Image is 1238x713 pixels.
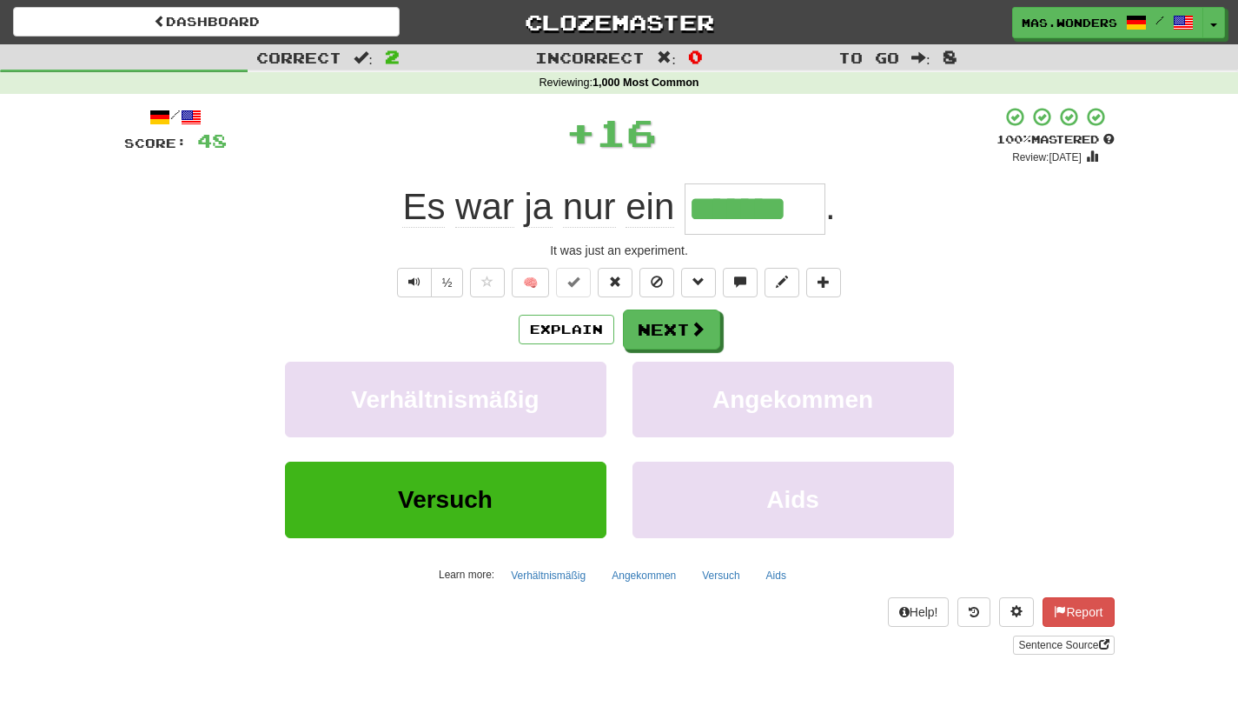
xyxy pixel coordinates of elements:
span: / [1155,14,1164,26]
span: 0 [688,46,703,67]
button: Play sentence audio (ctl+space) [397,268,432,297]
span: Correct [256,49,341,66]
span: + [566,106,596,158]
button: Round history (alt+y) [957,597,990,627]
span: : [354,50,373,65]
button: Add to collection (alt+a) [806,268,841,297]
button: Aids [632,462,954,537]
button: Ignore sentence (alt+i) [639,268,674,297]
span: Incorrect [535,49,645,66]
button: Explain [519,315,614,344]
button: Favorite sentence (alt+f) [470,268,505,297]
span: Angekommen [712,386,873,413]
button: Set this sentence to 100% Mastered (alt+m) [556,268,591,297]
small: Review: [DATE] [1012,151,1082,163]
span: Aids [766,486,819,513]
span: Score: [124,136,187,150]
span: To go [838,49,899,66]
span: ein [626,186,674,228]
div: / [124,106,227,128]
div: Text-to-speech controls [394,268,464,297]
span: Verhältnismäßig [351,386,539,413]
button: Reset to 0% Mastered (alt+r) [598,268,632,297]
span: : [657,50,676,65]
span: 2 [385,46,400,67]
span: mas.wonders [1022,15,1117,30]
a: Dashboard [13,7,400,37]
button: Edit sentence (alt+d) [765,268,799,297]
button: 🧠 [512,268,549,297]
span: 8 [943,46,957,67]
button: Verhältnismäßig [501,563,595,589]
span: 48 [197,130,227,151]
button: Versuch [285,462,606,537]
button: Angekommen [602,563,685,589]
span: 100 % [996,132,1031,146]
span: war [455,186,514,228]
button: Grammar (alt+g) [681,268,716,297]
button: Help! [888,597,950,627]
span: ja [524,186,553,228]
button: Angekommen [632,362,954,437]
span: : [911,50,930,65]
span: nur [563,186,616,228]
button: Next [623,310,720,350]
a: Clozemaster [426,7,812,37]
span: 16 [596,110,657,154]
a: mas.wonders / [1012,7,1203,38]
button: ½ [431,268,464,297]
a: Sentence Source [1013,636,1114,655]
button: Verhältnismäßig [285,362,606,437]
div: It was just an experiment. [124,242,1115,259]
button: Discuss sentence (alt+u) [723,268,758,297]
small: Learn more: [439,569,494,581]
button: Report [1043,597,1114,627]
span: Es [402,186,445,228]
span: Versuch [398,486,493,513]
div: Mastered [996,132,1115,148]
span: . [825,186,836,227]
button: Aids [757,563,796,589]
strong: 1,000 Most Common [593,77,698,89]
button: Versuch [692,563,749,589]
